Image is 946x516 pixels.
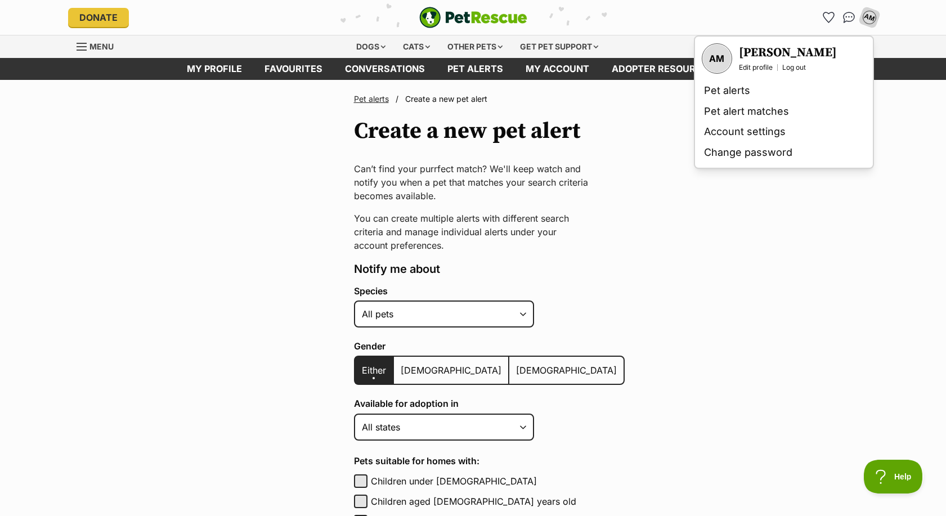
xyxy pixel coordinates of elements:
a: Pet alert matches [700,101,868,122]
a: Change password [700,142,868,163]
a: Adopter resources [600,58,725,80]
a: Pet alerts [700,80,868,101]
a: Your profile [702,43,732,74]
p: You can create multiple alerts with different search criteria and manage individual alerts under ... [354,212,593,252]
label: Species [354,286,625,296]
span: [DEMOGRAPHIC_DATA] [516,365,617,376]
a: Donate [68,8,129,27]
span: / [396,93,398,105]
label: Children under [DEMOGRAPHIC_DATA] [371,474,625,488]
iframe: Help Scout Beacon - Open [864,460,923,493]
a: Your profile [739,45,837,61]
img: chat-41dd97257d64d25036548639549fe6c8038ab92f7586957e7f3b1b290dea8141.svg [843,12,855,23]
button: My account [858,6,881,29]
a: Log out [782,63,806,72]
div: Cats [395,35,438,58]
div: Get pet support [512,35,606,58]
span: [DEMOGRAPHIC_DATA] [401,365,501,376]
nav: Breadcrumbs [354,93,593,105]
a: My profile [176,58,253,80]
a: Edit profile [739,63,773,72]
div: AM [862,10,877,25]
a: Favourites [820,8,838,26]
a: Pet alerts [436,58,514,80]
a: Account settings [700,122,868,142]
h1: Create a new pet alert [354,118,580,144]
label: Available for adoption in [354,398,625,409]
div: Other pets [440,35,510,58]
h4: Pets suitable for homes with: [354,454,625,468]
img: logo-e224e6f780fb5917bec1dbf3a21bbac754714ae5b6737aabdf751b685950b380.svg [419,7,527,28]
a: PetRescue [419,7,527,28]
a: My account [514,58,600,80]
span: Notify me about [354,262,440,276]
label: Gender [354,341,625,351]
a: Favourites [253,58,334,80]
h3: [PERSON_NAME] [739,45,837,61]
a: Pet alerts [354,94,389,104]
label: Children aged [DEMOGRAPHIC_DATA] years old [371,495,625,508]
ul: Account quick links [820,8,878,26]
a: Conversations [840,8,858,26]
a: conversations [334,58,436,80]
span: Either [362,365,386,376]
a: Menu [77,35,122,56]
span: Create a new pet alert [405,94,487,104]
p: Can’t find your purrfect match? We'll keep watch and notify you when a pet that matches your sear... [354,162,593,203]
div: Dogs [348,35,393,58]
div: AM [703,44,731,73]
span: Menu [89,42,114,51]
